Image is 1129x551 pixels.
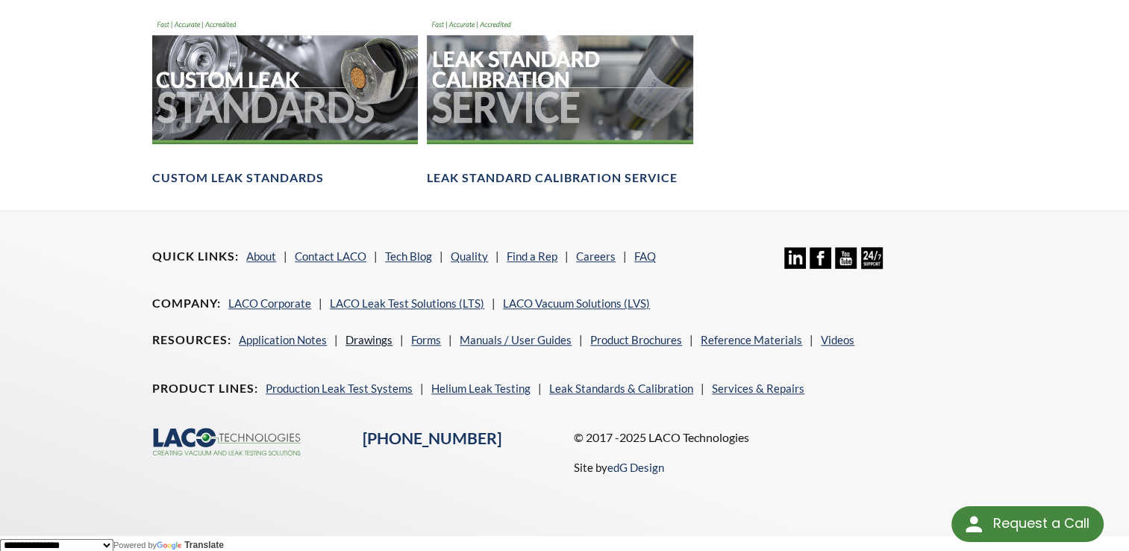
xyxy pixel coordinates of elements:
h4: Product Lines [152,381,258,396]
p: © 2017 -2025 LACO Technologies [573,428,976,447]
img: round button [962,512,986,536]
img: 24/7 Support Icon [861,247,883,269]
a: [PHONE_NUMBER] [363,429,501,448]
a: LACO Corporate [228,296,311,310]
h4: Leak Standard Calibration Service [427,170,678,186]
a: Drawings [345,333,393,346]
h4: Custom Leak Standards [152,170,324,186]
a: LACO Vacuum Solutions (LVS) [503,296,650,310]
img: Google Translate [157,541,184,551]
a: Leak Standard Calibration Service headerLeak Standard Calibration Service [427,13,692,186]
a: Product Brochures [590,333,682,346]
a: Reference Materials [701,333,802,346]
h4: Resources [152,332,231,348]
a: 24/7 Support [861,258,883,271]
a: Careers [576,249,616,263]
a: Helium Leak Testing [431,382,531,395]
div: Request a Call [992,506,1089,541]
h4: Quick Links [152,249,239,264]
a: Production Leak Test Systems [266,382,413,395]
a: Translate [157,540,224,550]
div: Request a Call [951,506,1104,542]
a: Application Notes [239,333,327,346]
a: FAQ [634,249,656,263]
h4: Company [152,296,221,311]
a: Leak Standards & Calibration [549,382,693,395]
a: Customer Leak Standards headerCustom Leak Standards [152,13,418,186]
a: Contact LACO [295,249,366,263]
a: Services & Repairs [712,382,804,395]
a: Manuals / User Guides [460,333,572,346]
a: Forms [411,333,441,346]
a: Videos [821,333,854,346]
a: About [246,249,276,263]
p: Site by [573,458,663,476]
a: edG Design [607,461,663,474]
a: Find a Rep [507,249,557,263]
a: Quality [451,249,488,263]
a: Tech Blog [385,249,432,263]
a: LACO Leak Test Solutions (LTS) [330,296,484,310]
